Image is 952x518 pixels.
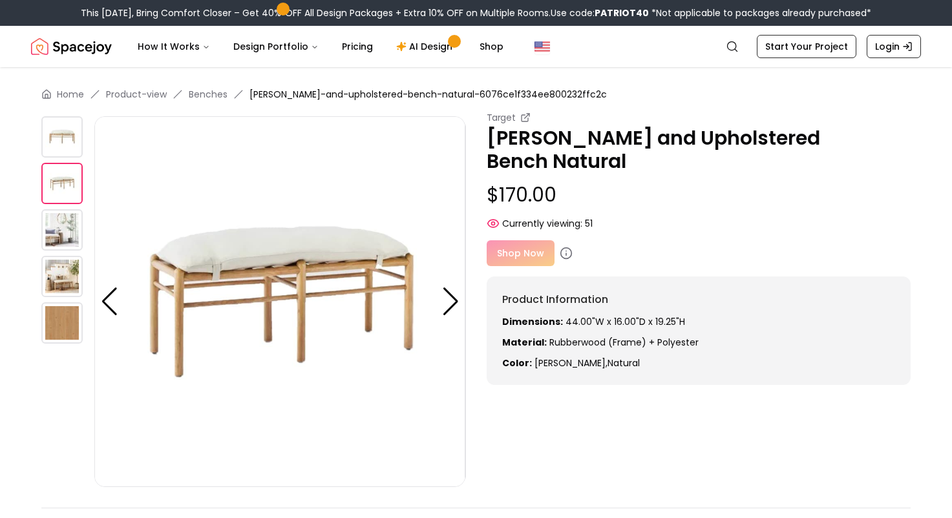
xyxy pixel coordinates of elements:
span: natural [608,357,640,369]
img: https://storage.googleapis.com/spacejoy-main/assets/6076ce1f334ee800232ffc2c/product_1_nomoeblmcnm [94,116,465,487]
nav: breadcrumb [41,88,911,101]
img: https://storage.googleapis.com/spacejoy-main/assets/6076ce1f334ee800232ffc2c/product_1_nomoeblmcnm [41,163,83,204]
small: Target [487,111,516,124]
a: Shop [469,34,514,59]
p: 44.00"W x 16.00"D x 19.25"H [502,315,896,328]
img: https://storage.googleapis.com/spacejoy-main/assets/6076ce1f334ee800232ffc2c/product_0_o7cpnijcb15c [41,116,83,158]
span: [PERSON_NAME]-and-upholstered-bench-natural-6076ce1f334ee800232ffc2c [249,88,607,101]
b: PATRIOT40 [595,6,649,19]
a: Product-view [106,88,167,101]
img: https://storage.googleapis.com/spacejoy-main/assets/6076ce1f334ee800232ffc2c/product_2_gocpan348h99 [41,209,83,251]
nav: Global [31,26,921,67]
span: *Not applicable to packages already purchased* [649,6,871,19]
strong: Material: [502,336,547,349]
img: https://storage.googleapis.com/spacejoy-main/assets/6076ce1f334ee800232ffc2c/product_3_j1gcel740i9e [41,256,83,297]
a: AI Design [386,34,467,59]
a: Login [867,35,921,58]
h6: Product Information [502,292,896,307]
span: [PERSON_NAME] , [534,357,608,369]
button: How It Works [127,34,220,59]
img: https://storage.googleapis.com/spacejoy-main/assets/6076ce1f334ee800232ffc2c/product_4_c1cbp477j90k [41,302,83,344]
nav: Main [127,34,514,59]
p: [PERSON_NAME] and Upholstered Bench Natural [487,127,911,173]
span: 51 [585,217,593,230]
p: $170.00 [487,183,911,207]
a: Benches [189,88,227,101]
a: Spacejoy [31,34,112,59]
div: This [DATE], Bring Comfort Closer – Get 40% OFF All Design Packages + Extra 10% OFF on Multiple R... [81,6,871,19]
a: Start Your Project [757,35,856,58]
button: Design Portfolio [223,34,329,59]
span: Use code: [551,6,649,19]
a: Pricing [332,34,383,59]
span: Currently viewing: [502,217,582,230]
a: Home [57,88,84,101]
img: United States [534,39,550,54]
strong: Color: [502,357,532,369]
strong: Dimensions: [502,315,563,328]
img: https://storage.googleapis.com/spacejoy-main/assets/6076ce1f334ee800232ffc2c/product_2_gocpan348h99 [465,116,836,487]
img: Spacejoy Logo [31,34,112,59]
span: Rubberwood (Frame) + Polyester [549,336,699,349]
